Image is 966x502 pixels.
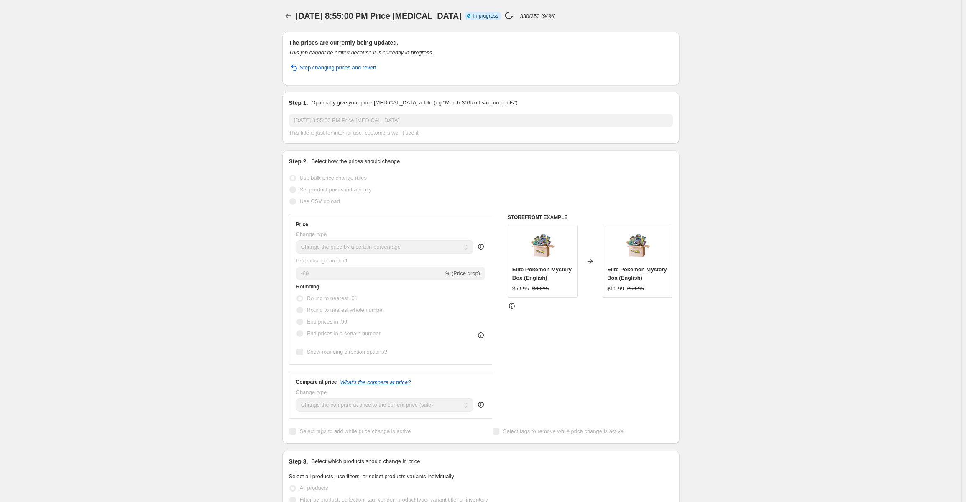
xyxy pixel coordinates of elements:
span: Rounding [296,283,319,290]
h3: Compare at price [296,379,337,385]
span: % (Price drop) [445,270,480,276]
h3: Price [296,221,308,228]
span: Select tags to add while price change is active [300,428,411,434]
span: Show rounding direction options? [307,349,387,355]
i: This job cannot be edited because it is currently in progress. [289,49,434,56]
p: Select which products should change in price [311,457,420,466]
span: End prices in .99 [307,319,348,325]
input: -15 [296,267,444,280]
span: In progress [473,13,498,19]
span: Use CSV upload [300,198,340,204]
button: Stop changing prices and revert [284,61,382,74]
input: 30% off holiday sale [289,114,673,127]
button: What's the compare at price? [340,379,411,385]
span: Stop changing prices and revert [300,64,377,72]
div: help [477,242,485,251]
span: Change type [296,231,327,237]
span: All products [300,485,328,491]
span: [DATE] 8:55:00 PM Price [MEDICAL_DATA] [296,11,462,20]
h2: Step 1. [289,99,308,107]
span: Select tags to remove while price change is active [503,428,624,434]
div: $59.95 [512,285,529,293]
p: Optionally give your price [MEDICAL_DATA] a title (eg "March 30% off sale on boots") [311,99,517,107]
span: Change type [296,389,327,395]
p: 330/350 (94%) [520,13,555,19]
span: Use bulk price change rules [300,175,367,181]
span: Round to nearest .01 [307,295,358,301]
img: Ontwerpzondertitel-2020-12-12T184800.512_80x.jpg [621,229,654,263]
p: Select how the prices should change [311,157,400,166]
div: help [477,400,485,409]
strike: $59.95 [627,285,644,293]
button: Price change jobs [282,10,294,22]
h2: Step 3. [289,457,308,466]
span: Select all products, use filters, or select products variants individually [289,473,454,479]
span: This title is just for internal use, customers won't see it [289,130,419,136]
span: Elite Pokemon Mystery Box (English) [512,266,572,281]
h6: STOREFRONT EXAMPLE [508,214,673,221]
span: Price change amount [296,257,348,264]
div: $11.99 [607,285,624,293]
h2: The prices are currently being updated. [289,38,673,47]
span: Round to nearest whole number [307,307,384,313]
span: Set product prices individually [300,186,372,193]
span: Elite Pokemon Mystery Box (English) [607,266,667,281]
h2: Step 2. [289,157,308,166]
img: Ontwerpzondertitel-2020-12-12T184800.512_80x.jpg [526,229,559,263]
strike: $69.95 [532,285,549,293]
span: End prices in a certain number [307,330,381,336]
